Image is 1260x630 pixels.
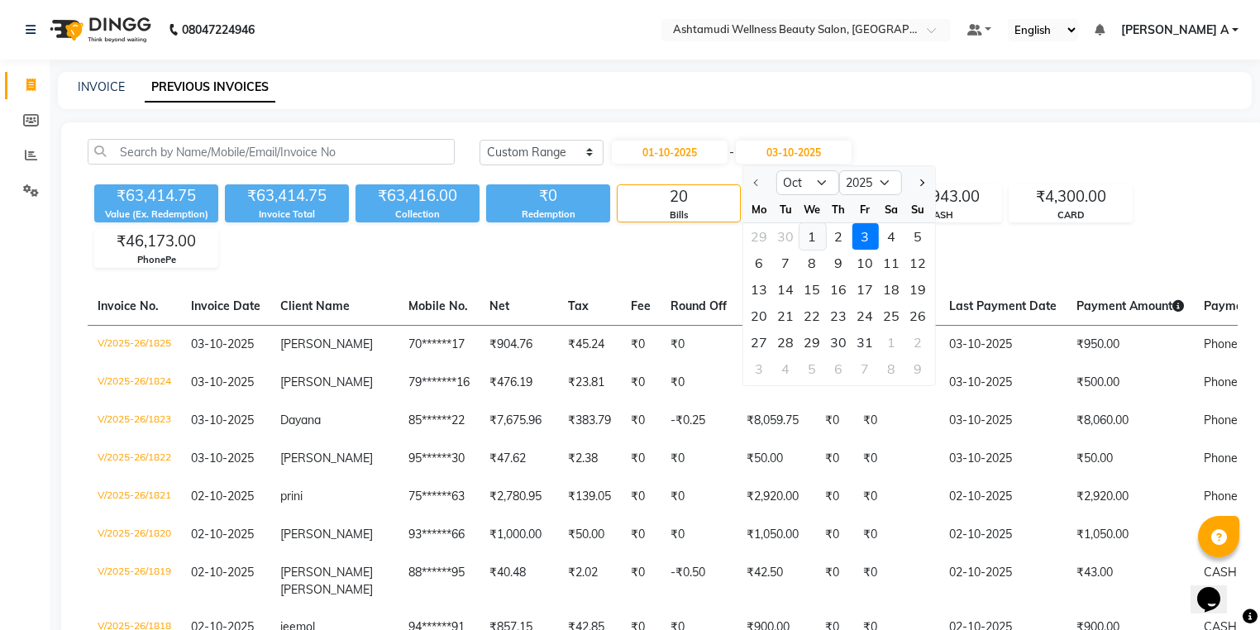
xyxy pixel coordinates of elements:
[1204,489,1252,504] span: PhonePe
[1204,375,1252,389] span: PhonePe
[621,516,661,554] td: ₹0
[772,303,799,329] div: 21
[852,329,878,356] div: Friday, October 31, 2025
[939,516,1067,554] td: 02-10-2025
[825,356,852,382] div: 6
[853,402,939,440] td: ₹0
[182,7,255,53] b: 08047224946
[737,402,815,440] td: ₹8,059.75
[1067,554,1194,609] td: ₹43.00
[225,208,349,222] div: Invoice Total
[799,329,825,356] div: 29
[825,250,852,276] div: Thursday, October 9, 2025
[1067,402,1194,440] td: ₹8,060.00
[878,223,904,250] div: 4
[772,329,799,356] div: 28
[825,303,852,329] div: 23
[1204,451,1252,465] span: PhonePe
[852,250,878,276] div: 10
[852,276,878,303] div: Friday, October 17, 2025
[914,169,928,196] button: Next month
[737,325,815,364] td: ₹950.00
[825,223,852,250] div: 2
[558,516,621,554] td: ₹50.00
[939,402,1067,440] td: 03-10-2025
[746,356,772,382] div: Monday, November 3, 2025
[878,329,904,356] div: Saturday, November 1, 2025
[480,440,558,478] td: ₹47.62
[878,303,904,329] div: Saturday, October 25, 2025
[1067,478,1194,516] td: ₹2,920.00
[799,356,825,382] div: Wednesday, November 5, 2025
[661,516,737,554] td: ₹0
[621,364,661,402] td: ₹0
[408,298,468,313] span: Mobile No.
[661,402,737,440] td: -₹0.25
[746,329,772,356] div: 27
[799,303,825,329] div: 22
[825,223,852,250] div: Thursday, October 2, 2025
[852,303,878,329] div: Friday, October 24, 2025
[356,184,480,208] div: ₹63,416.00
[815,440,853,478] td: ₹0
[939,554,1067,609] td: 02-10-2025
[815,478,853,516] td: ₹0
[904,329,931,356] div: 2
[558,478,621,516] td: ₹139.05
[661,554,737,609] td: -₹0.50
[904,356,931,382] div: Sunday, November 9, 2025
[772,250,799,276] div: 7
[88,478,181,516] td: V/2025-26/1821
[1009,185,1132,208] div: ₹4,300.00
[853,478,939,516] td: ₹0
[88,516,181,554] td: V/2025-26/1820
[737,478,815,516] td: ₹2,920.00
[939,364,1067,402] td: 03-10-2025
[878,276,904,303] div: 18
[852,356,878,382] div: 7
[621,554,661,609] td: ₹0
[729,144,734,161] span: -
[78,79,125,94] a: INVOICE
[480,516,558,554] td: ₹1,000.00
[776,170,838,195] select: Select month
[191,413,254,427] span: 03-10-2025
[95,230,217,253] div: ₹46,173.00
[661,364,737,402] td: ₹0
[94,208,218,222] div: Value (Ex. Redemption)
[191,451,254,465] span: 03-10-2025
[772,303,799,329] div: Tuesday, October 21, 2025
[486,208,610,222] div: Redemption
[949,298,1057,313] span: Last Payment Date
[612,141,728,164] input: Start Date
[225,184,349,208] div: ₹63,414.75
[1121,21,1229,39] span: [PERSON_NAME] A
[853,554,939,609] td: ₹0
[88,364,181,402] td: V/2025-26/1824
[480,325,558,364] td: ₹904.76
[280,298,350,313] span: Client Name
[480,364,558,402] td: ₹476.19
[825,356,852,382] div: Thursday, November 6, 2025
[799,329,825,356] div: Wednesday, October 29, 2025
[904,303,931,329] div: 26
[736,141,852,164] input: End Date
[878,250,904,276] div: Saturday, October 11, 2025
[939,478,1067,516] td: 02-10-2025
[746,276,772,303] div: Monday, October 13, 2025
[480,402,558,440] td: ₹7,675.96
[904,276,931,303] div: 19
[878,356,904,382] div: 8
[904,250,931,276] div: 12
[621,478,661,516] td: ₹0
[480,554,558,609] td: ₹40.48
[852,303,878,329] div: 24
[618,185,740,208] div: 20
[852,223,878,250] div: 3
[191,527,254,542] span: 02-10-2025
[1067,440,1194,478] td: ₹50.00
[1067,325,1194,364] td: ₹950.00
[852,223,878,250] div: Friday, October 3, 2025
[879,185,1001,208] div: ₹12,943.00
[356,208,480,222] div: Collection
